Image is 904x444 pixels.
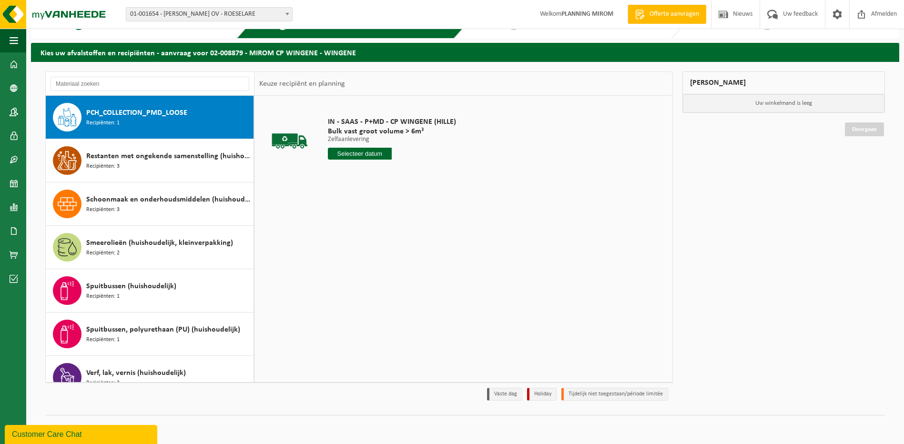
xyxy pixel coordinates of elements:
span: IN - SAAS - P+MD - CP WINGENE (HILLE) [328,117,456,127]
span: 01-001654 - MIROM ROESELARE OV - ROESELARE [126,8,292,21]
strong: PLANNING MIROM [561,10,613,18]
h2: Kies uw afvalstoffen en recipiënten - aanvraag voor 02-008879 - MIROM CP WINGENE - WINGENE [31,43,899,61]
div: [PERSON_NAME] [682,71,885,94]
span: Recipiënten: 3 [86,205,120,214]
li: Vaste dag [487,388,522,401]
span: Spuitbussen (huishoudelijk) [86,281,176,292]
span: Offerte aanvragen [647,10,701,19]
span: Recipiënten: 2 [86,249,120,258]
li: Holiday [527,388,557,401]
button: Spuitbussen, polyurethaan (PU) (huishoudelijk) Recipiënten: 1 [46,313,254,356]
p: Zelfaanlevering [328,136,456,143]
span: PCH_COLLECTION_PMD_LOOSE [86,107,187,119]
button: Restanten met ongekende samenstelling (huishoudelijk) Recipiënten: 3 [46,139,254,182]
iframe: chat widget [5,423,159,444]
input: Selecteer datum [328,148,392,160]
a: Offerte aanvragen [628,5,706,24]
input: Materiaal zoeken [51,77,249,91]
span: Verf, lak, vernis (huishoudelijk) [86,367,186,379]
button: Schoonmaak en onderhoudsmiddelen (huishoudelijk) Recipiënten: 3 [46,182,254,226]
span: Recipiënten: 3 [86,162,120,171]
span: Bulk vast groot volume > 6m³ [328,127,456,136]
button: Spuitbussen (huishoudelijk) Recipiënten: 1 [46,269,254,313]
span: Recipiënten: 2 [86,379,120,388]
div: Keuze recipiënt en planning [254,72,350,96]
span: Recipiënten: 1 [86,292,120,301]
span: Recipiënten: 1 [86,335,120,344]
span: Restanten met ongekende samenstelling (huishoudelijk) [86,151,251,162]
li: Tijdelijk niet toegestaan/période limitée [561,388,668,401]
a: Doorgaan [845,122,884,136]
span: 01-001654 - MIROM ROESELARE OV - ROESELARE [126,7,293,21]
span: Spuitbussen, polyurethaan (PU) (huishoudelijk) [86,324,240,335]
button: Smeerolieën (huishoudelijk, kleinverpakking) Recipiënten: 2 [46,226,254,269]
span: Smeerolieën (huishoudelijk, kleinverpakking) [86,237,233,249]
span: Schoonmaak en onderhoudsmiddelen (huishoudelijk) [86,194,251,205]
p: Uw winkelmand is leeg [683,94,885,112]
button: PCH_COLLECTION_PMD_LOOSE Recipiënten: 1 [46,96,254,139]
span: Recipiënten: 1 [86,119,120,128]
button: Verf, lak, vernis (huishoudelijk) Recipiënten: 2 [46,356,254,399]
